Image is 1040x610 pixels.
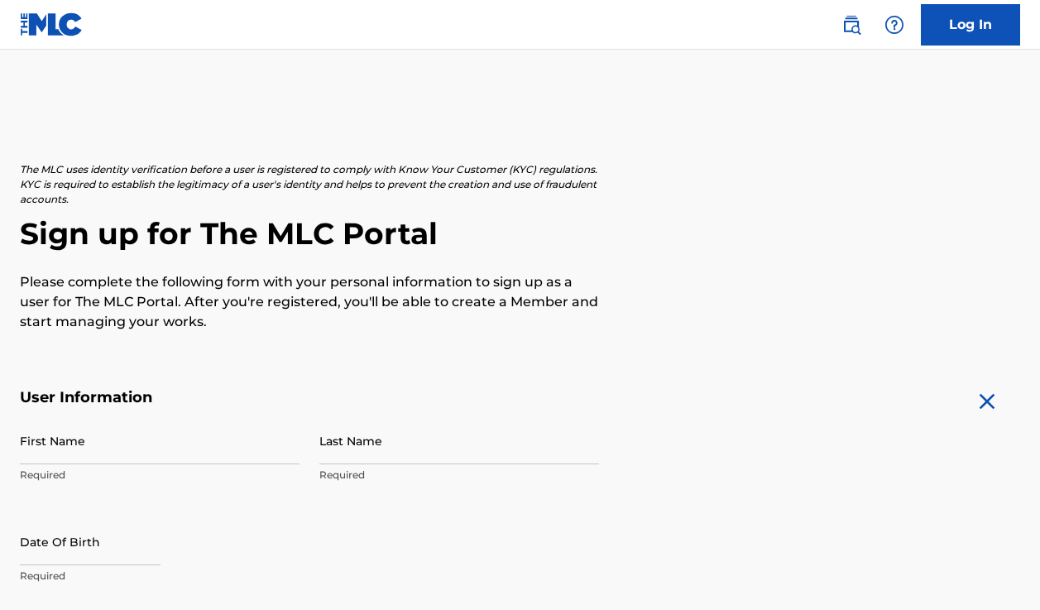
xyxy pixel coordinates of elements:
[20,272,599,332] p: Please complete the following form with your personal information to sign up as a user for The ML...
[974,388,1000,415] img: close
[878,8,911,41] div: Help
[20,162,599,207] p: The MLC uses identity verification before a user is registered to comply with Know Your Customer ...
[319,468,599,483] p: Required
[884,15,904,35] img: help
[957,531,1040,610] iframe: Chat Widget
[841,15,861,35] img: search
[20,569,300,584] p: Required
[20,468,300,483] p: Required
[20,215,1020,252] h2: Sign up for The MLC Portal
[20,388,599,407] h5: User Information
[921,4,1020,46] a: Log In
[20,12,84,36] img: MLC Logo
[835,8,868,41] a: Public Search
